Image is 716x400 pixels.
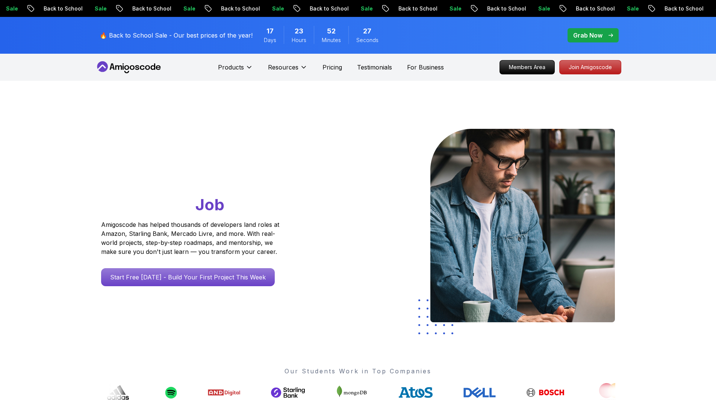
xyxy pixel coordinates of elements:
p: Grab Now [573,31,602,40]
button: Products [218,63,253,78]
h1: Go From Learning to Hired: Master Java, Spring Boot & Cloud Skills That Get You the [101,129,308,216]
p: Sale [266,5,290,12]
p: 🔥 Back to School Sale - Our best prices of the year! [100,31,253,40]
p: Amigoscode has helped thousands of developers land roles at Amazon, Starling Bank, Mercado Livre,... [101,220,282,256]
p: Sale [621,5,645,12]
span: 27 Seconds [363,26,371,36]
img: hero [430,129,615,322]
p: Our Students Work in Top Companies [101,367,615,376]
a: For Business [407,63,444,72]
p: Back to School [392,5,444,12]
button: Resources [268,63,307,78]
a: Pricing [322,63,342,72]
p: Sale [532,5,556,12]
p: Back to School [38,5,89,12]
a: Testimonials [357,63,392,72]
span: Minutes [322,36,341,44]
span: Days [264,36,276,44]
span: 17 Days [266,26,274,36]
p: Back to School [215,5,266,12]
p: Sale [355,5,379,12]
p: Back to School [570,5,621,12]
a: Members Area [500,60,555,74]
span: 23 Hours [295,26,303,36]
p: Sale [89,5,113,12]
a: Join Amigoscode [559,60,621,74]
p: Products [218,63,244,72]
p: Back to School [126,5,177,12]
p: Sale [444,5,468,12]
a: Start Free [DATE] - Build Your First Project This Week [101,268,275,286]
span: 52 Minutes [327,26,336,36]
p: Back to School [304,5,355,12]
p: Back to School [658,5,710,12]
p: Back to School [481,5,532,12]
p: Sale [177,5,201,12]
span: Hours [292,36,306,44]
span: Job [195,195,224,214]
p: Join Amigoscode [560,60,621,74]
p: Resources [268,63,298,72]
span: Seconds [356,36,378,44]
p: Members Area [500,60,554,74]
